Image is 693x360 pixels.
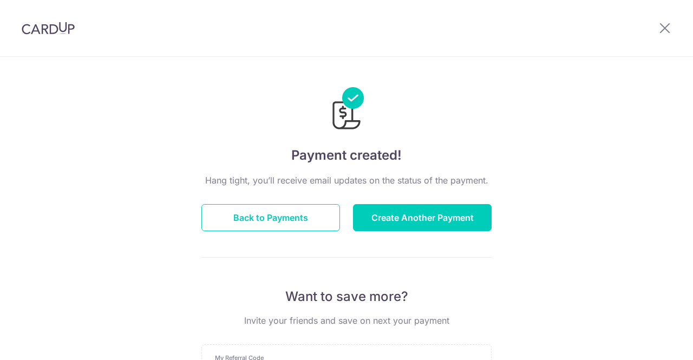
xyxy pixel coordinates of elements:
h4: Payment created! [201,146,492,165]
p: Invite your friends and save on next your payment [201,314,492,327]
iframe: Opens a widget where you can find more information [624,328,682,355]
button: Create Another Payment [353,204,492,231]
button: Back to Payments [201,204,340,231]
p: Hang tight, you’ll receive email updates on the status of the payment. [201,174,492,187]
img: CardUp [22,22,75,35]
img: Payments [329,87,364,133]
p: Want to save more? [201,288,492,305]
